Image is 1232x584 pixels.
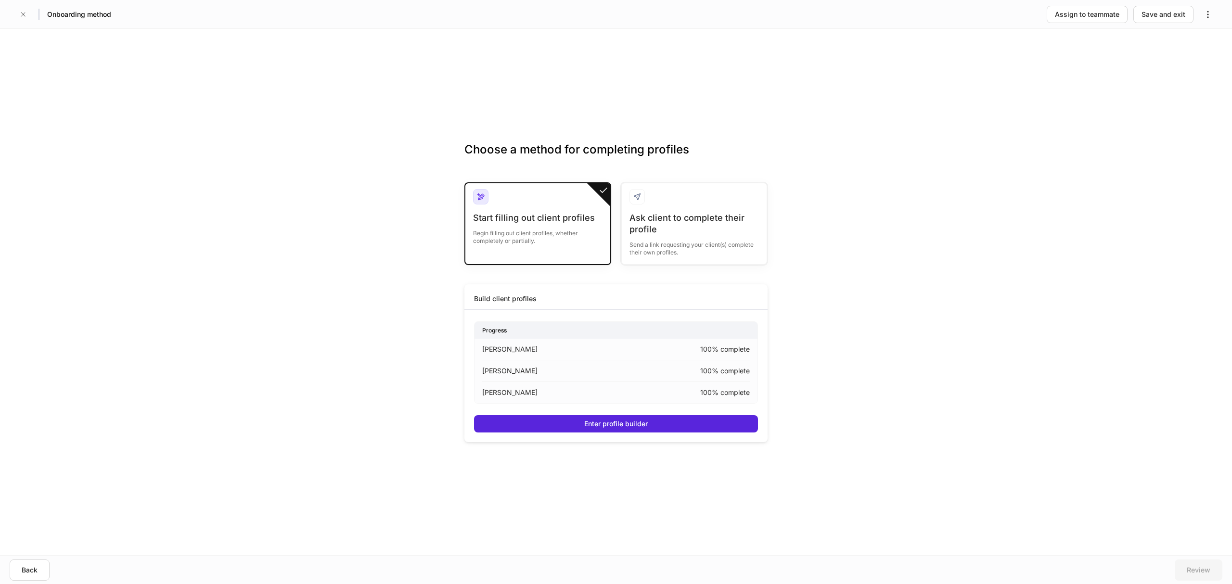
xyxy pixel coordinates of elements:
[1142,10,1185,19] div: Save and exit
[700,344,750,354] div: 100% complete
[629,235,759,256] div: Send a link requesting your client(s) complete their own profiles.
[473,224,603,245] div: Begin filling out client profiles, whether completely or partially.
[1047,6,1128,23] button: Assign to teammate
[475,322,757,339] div: Progress
[10,559,50,581] button: Back
[474,415,758,432] button: Enter profile builder
[482,388,538,397] p: [PERSON_NAME]
[22,565,38,575] div: Back
[473,212,603,224] div: Start filling out client profiles
[482,366,538,376] p: [PERSON_NAME]
[464,142,768,173] h3: Choose a method for completing profiles
[629,212,759,235] div: Ask client to complete their profile
[47,10,111,19] h5: Onboarding method
[1187,565,1210,575] div: Review
[584,419,648,429] div: Enter profile builder
[1175,559,1222,581] button: Review
[474,294,537,304] div: Build client profiles
[1055,10,1119,19] div: Assign to teammate
[700,366,750,376] div: 100% complete
[1133,6,1193,23] button: Save and exit
[700,388,750,397] div: 100% complete
[482,344,538,354] p: [PERSON_NAME]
